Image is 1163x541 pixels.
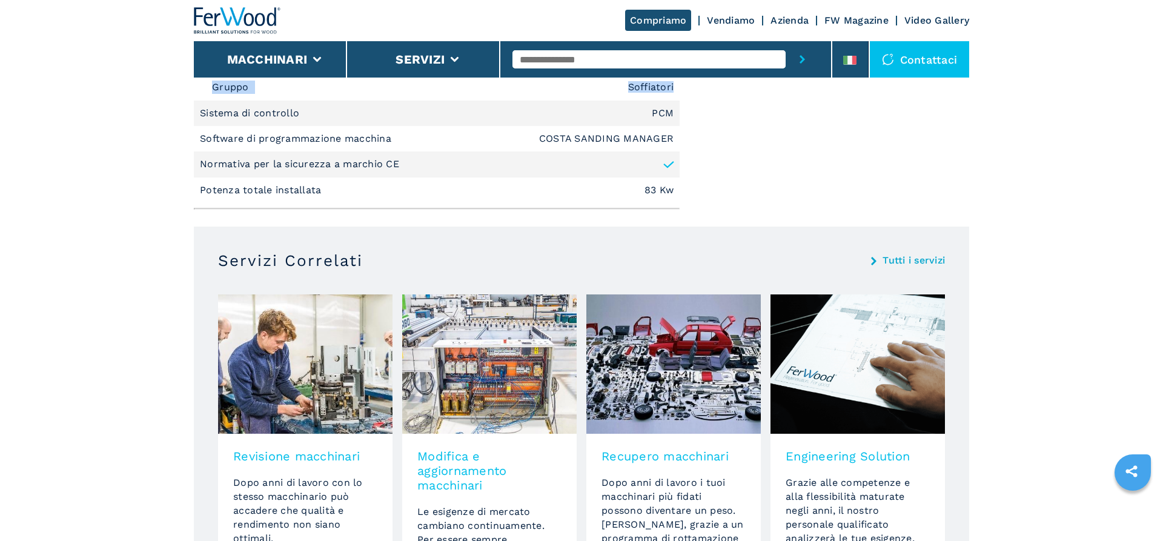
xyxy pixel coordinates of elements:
[212,81,252,94] p: Gruppo
[1112,486,1154,532] iframe: Chat
[628,82,674,92] em: Soffiatori
[227,52,308,67] button: Macchinari
[586,294,761,434] img: image
[707,15,755,26] a: Vendiamo
[200,132,394,145] p: Software di programmazione macchina
[625,10,691,31] a: Compriamo
[417,449,562,493] h3: Modifica e aggiornamento macchinari
[1116,456,1147,486] a: sharethis
[233,449,377,463] h3: Revisione macchinari
[786,449,930,463] h3: Engineering Solution
[770,15,809,26] a: Azienda
[396,52,445,67] button: Servizi
[539,134,674,144] em: COSTA SANDING MANAGER
[194,7,281,34] img: Ferwood
[644,185,674,195] em: 83 Kw
[218,251,363,270] h3: Servizi Correlati
[402,294,577,434] img: image
[601,449,746,463] h3: Recupero macchinari
[786,41,819,78] button: submit-button
[870,41,970,78] div: Contattaci
[200,158,399,171] p: Normativa per la sicurezza a marchio CE
[200,184,325,197] p: Potenza totale installata
[770,294,945,434] img: image
[652,108,674,118] em: PCM
[882,53,894,65] img: Contattaci
[904,15,969,26] a: Video Gallery
[218,294,393,434] img: image
[200,107,302,120] p: Sistema di controllo
[824,15,889,26] a: FW Magazine
[883,256,945,265] a: Tutti i servizi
